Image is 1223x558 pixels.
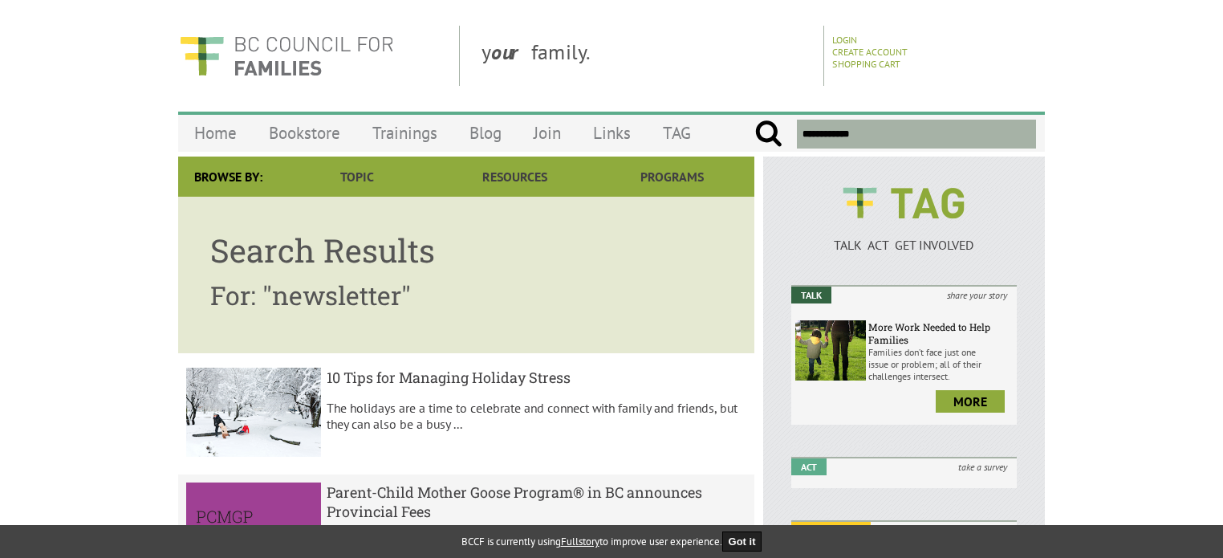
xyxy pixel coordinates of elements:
[937,287,1017,303] i: share your story
[327,483,747,521] h5: Parent-Child Mother Goose Program® in BC announces Provincial Fees
[327,400,747,432] p: The holidays are a time to celebrate and connect with family and friends, but they can also be a ...
[453,114,518,152] a: Blog
[210,278,722,312] h2: For: "newsletter"
[791,458,827,475] em: Act
[178,360,754,469] a: result.title 10 Tips for Managing Holiday Stress The holidays are a time to celebrate and connect...
[949,458,1017,475] i: take a survey
[278,157,436,197] a: Topic
[577,114,647,152] a: Links
[754,120,782,149] input: Submit
[186,368,321,458] img: result.title
[178,114,253,152] a: Home
[561,535,599,548] a: Fullstory
[178,26,395,86] img: BC Council for FAMILIES
[436,157,593,197] a: Resources
[722,532,762,552] button: Got it
[832,58,900,70] a: Shopping Cart
[791,221,1017,253] a: TALK ACT GET INVOLVED
[327,368,747,387] h5: 10 Tips for Managing Holiday Stress
[186,483,321,556] img: result.title
[936,522,1017,539] i: join a campaign
[469,26,824,86] div: y family.
[832,46,908,58] a: Create Account
[791,237,1017,253] p: TALK ACT GET INVOLVED
[791,522,871,539] em: Get Involved
[178,157,278,197] div: Browse By:
[831,173,976,234] img: BCCF's TAG Logo
[594,157,751,197] a: Programs
[936,390,1005,413] a: more
[210,229,722,271] h1: Search Results
[868,346,1013,382] p: Families don’t face just one issue or problem; all of their challenges intersect.
[832,34,857,46] a: Login
[356,114,453,152] a: Trainings
[518,114,577,152] a: Join
[491,39,531,65] strong: our
[647,114,707,152] a: TAG
[791,287,831,303] em: Talk
[253,114,356,152] a: Bookstore
[868,320,1013,346] h6: More Work Needed to Help Families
